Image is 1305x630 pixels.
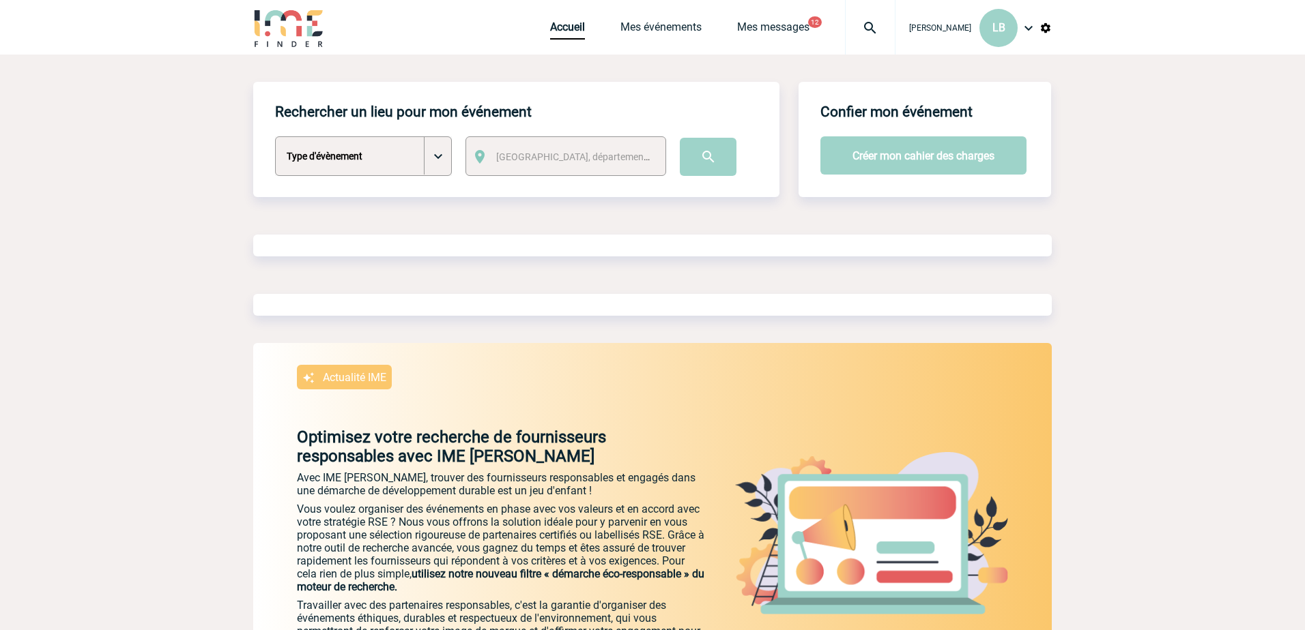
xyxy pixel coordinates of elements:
h4: Confier mon événement [820,104,973,120]
img: actu.png [735,452,1008,614]
button: Créer mon cahier des charges [820,136,1027,175]
p: Vous voulez organiser des événements en phase avec vos valeurs et en accord avec votre stratégie ... [297,502,706,593]
p: Avec IME [PERSON_NAME], trouver des fournisseurs responsables et engagés dans une démarche de dév... [297,471,706,497]
button: 12 [808,16,822,28]
p: Actualité IME [323,371,386,384]
a: Mes événements [620,20,702,40]
input: Submit [680,138,736,176]
span: [PERSON_NAME] [909,23,971,33]
img: IME-Finder [253,8,324,47]
a: Accueil [550,20,585,40]
h4: Rechercher un lieu pour mon événement [275,104,532,120]
span: LB [992,21,1005,34]
span: utilisez notre nouveau filtre « démarche éco-responsable » du moteur de recherche. [297,567,704,593]
a: Mes messages [737,20,809,40]
p: Optimisez votre recherche de fournisseurs responsables avec IME [PERSON_NAME] [253,427,706,466]
span: [GEOGRAPHIC_DATA], département, région... [496,151,686,162]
